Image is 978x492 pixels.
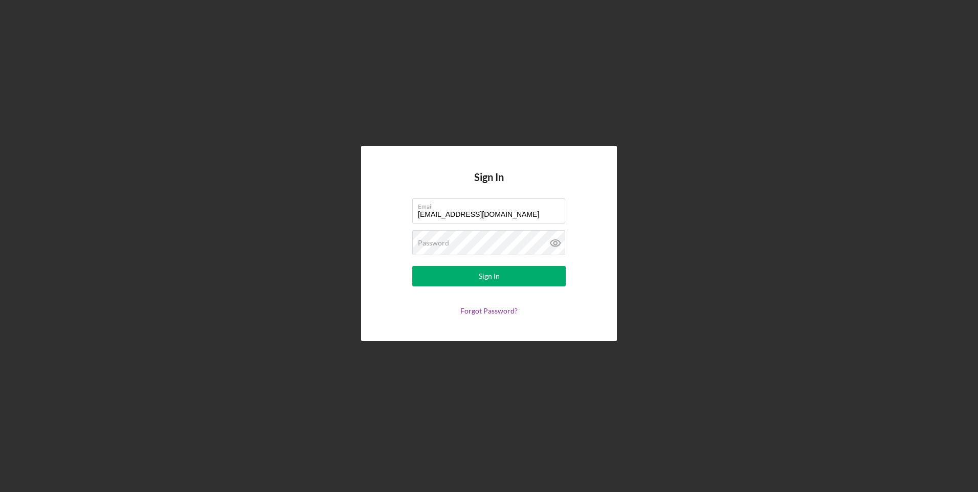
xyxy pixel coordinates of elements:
[479,266,500,286] div: Sign In
[418,199,565,210] label: Email
[418,239,449,247] label: Password
[412,266,566,286] button: Sign In
[460,306,518,315] a: Forgot Password?
[474,171,504,198] h4: Sign In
